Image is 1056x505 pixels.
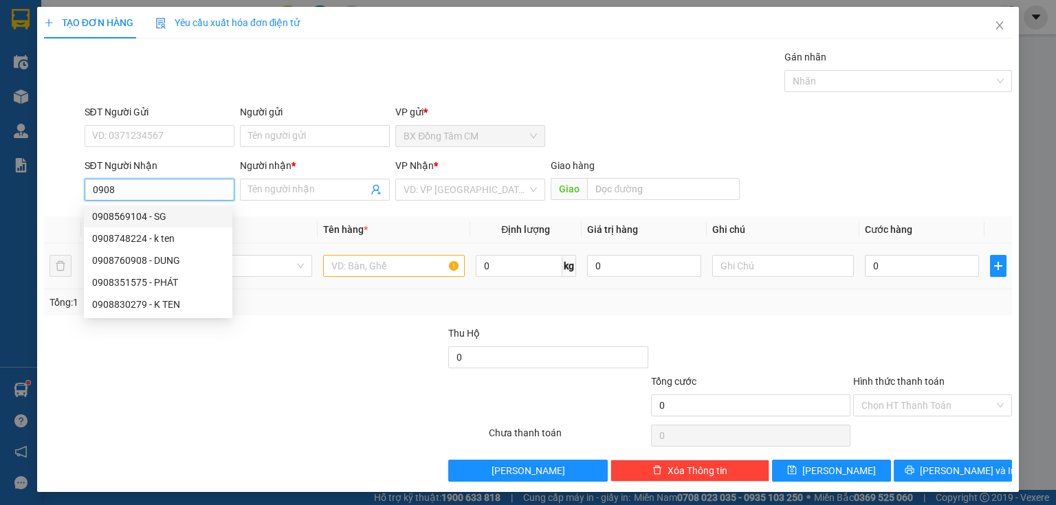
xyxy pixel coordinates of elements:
span: Giao hàng [551,160,595,171]
div: Người nhận [240,158,390,173]
div: 0908830279 - K TEN [92,297,224,312]
div: VP gửi [395,104,545,120]
div: Tổng: 1 [49,295,408,310]
label: Gán nhãn [784,52,826,63]
label: Hình thức thanh toán [853,376,945,387]
div: 0908760908 - DUNG [84,249,232,271]
span: printer [905,465,914,476]
input: Dọc đường [587,178,740,200]
div: 0908748224 - k ten [92,231,224,246]
div: SĐT Người Gửi [85,104,234,120]
button: save[PERSON_NAME] [772,460,891,482]
span: Xóa Thông tin [668,463,727,478]
div: 0908569104 - SG [84,205,232,227]
button: [PERSON_NAME] [448,460,607,482]
button: deleteXóa Thông tin [610,460,769,482]
span: TẠO ĐƠN HÀNG [44,17,133,28]
span: plus [44,18,54,27]
span: kg [562,255,576,277]
div: 0908351575 - PHÁT [84,271,232,293]
button: delete [49,255,71,277]
img: icon [155,18,166,29]
span: BX Đồng Tâm CM [404,126,537,146]
span: plus [991,260,1006,271]
div: SĐT Người Nhận [85,158,234,173]
div: 0908748224 - k ten [84,227,232,249]
div: Chưa thanh toán [487,425,649,449]
span: Giao [551,178,587,200]
input: 0 [587,255,701,277]
span: [PERSON_NAME] [492,463,565,478]
span: close [994,20,1005,31]
span: delete [652,465,662,476]
span: [PERSON_NAME] [802,463,876,478]
span: Thu Hộ [448,328,480,339]
span: user-add [371,184,382,195]
span: save [787,465,797,476]
button: printer[PERSON_NAME] và In [894,460,1013,482]
span: Tên hàng [323,224,368,235]
input: Ghi Chú [712,255,854,277]
span: Yêu cầu xuất hóa đơn điện tử [155,17,300,28]
button: Close [980,7,1019,45]
input: VD: Bàn, Ghế [323,255,465,277]
span: Giá trị hàng [587,224,638,235]
th: Ghi chú [707,216,859,243]
span: [PERSON_NAME] và In [920,463,1016,478]
span: Định lượng [501,224,550,235]
span: Tổng cước [651,376,696,387]
div: 0908351575 - PHÁT [92,275,224,290]
div: 0908760908 - DUNG [92,253,224,268]
button: plus [990,255,1006,277]
span: Khác [178,256,303,276]
div: 0908830279 - K TEN [84,293,232,315]
div: Người gửi [240,104,390,120]
span: VP Nhận [395,160,434,171]
span: Cước hàng [865,224,912,235]
div: 0908569104 - SG [92,209,224,224]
